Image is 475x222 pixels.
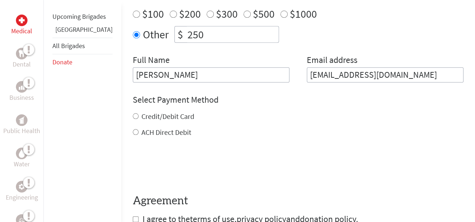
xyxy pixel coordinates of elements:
[19,116,25,124] img: Public Health
[16,48,27,59] div: Dental
[141,112,194,121] label: Credit/Debit Card
[13,59,31,69] p: Dental
[19,149,25,157] img: Water
[52,58,72,66] a: Donate
[142,7,164,21] label: $100
[19,50,25,57] img: Dental
[52,38,113,54] li: All Brigades
[307,54,357,67] label: Email address
[186,26,279,42] input: Enter Amount
[133,54,170,67] label: Full Name
[16,14,27,26] div: Medical
[52,54,113,70] li: Donate
[16,148,27,159] div: Water
[179,7,201,21] label: $200
[133,152,243,180] iframe: reCAPTCHA
[52,42,85,50] a: All Brigades
[253,7,275,21] label: $500
[133,195,463,208] h4: Agreement
[52,25,113,38] li: Panama
[16,114,27,126] div: Public Health
[52,9,113,25] li: Upcoming Brigades
[143,26,169,43] label: Other
[52,12,106,21] a: Upcoming Brigades
[19,218,25,222] img: Legal Empowerment
[216,7,238,21] label: $300
[19,184,25,189] img: Engineering
[3,126,40,136] p: Public Health
[16,81,27,93] div: Business
[133,94,463,106] h4: Select Payment Method
[11,26,32,36] p: Medical
[290,7,317,21] label: $1000
[11,14,32,36] a: MedicalMedical
[19,84,25,90] img: Business
[13,48,31,69] a: DentalDental
[9,93,34,103] p: Business
[307,67,463,82] input: Your Email
[6,181,38,202] a: EngineeringEngineering
[3,114,40,136] a: Public HealthPublic Health
[16,181,27,192] div: Engineering
[19,17,25,23] img: Medical
[14,159,30,169] p: Water
[14,148,30,169] a: WaterWater
[175,26,186,42] div: $
[9,81,34,103] a: BusinessBusiness
[55,25,113,34] a: [GEOGRAPHIC_DATA]
[141,128,191,137] label: ACH Direct Debit
[6,192,38,202] p: Engineering
[133,67,289,82] input: Enter Full Name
